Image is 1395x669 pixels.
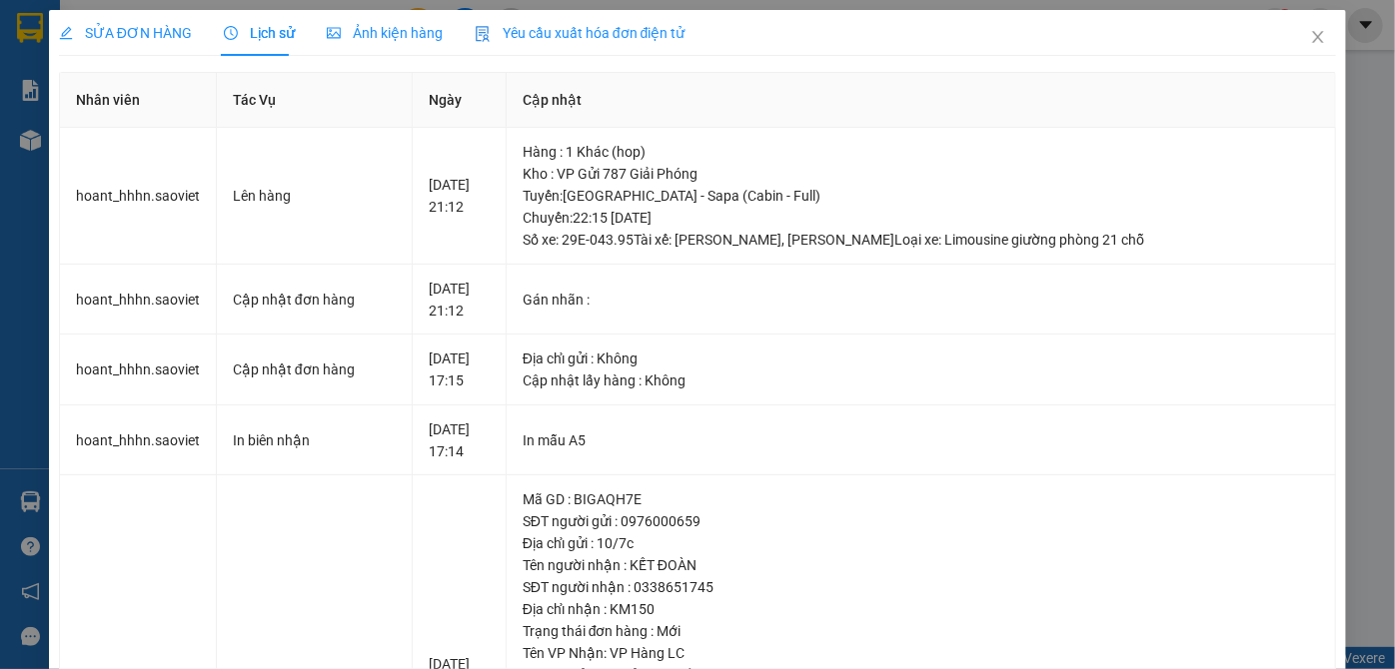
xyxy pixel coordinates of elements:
span: close [1310,29,1326,45]
div: In biên nhận [233,429,396,451]
td: hoant_hhhn.saoviet [60,128,217,265]
div: Tuyến : [GEOGRAPHIC_DATA] - Sapa (Cabin - Full) Chuyến: 22:15 [DATE] Số xe: 29E-043.95 Tài xế: [P... [523,185,1319,251]
div: Địa chỉ gửi : 10/7c [523,532,1319,554]
th: Tác Vụ [217,73,413,128]
div: Mã GD : BIGAQH7E [523,488,1319,510]
button: Close [1290,10,1346,66]
div: Cập nhật lấy hàng : Không [523,369,1319,391]
div: Trạng thái đơn hàng : Mới [523,620,1319,642]
span: Yêu cầu xuất hóa đơn điện tử [475,25,686,41]
img: icon [475,26,491,42]
div: Hàng : 1 Khác (hop) [523,141,1319,163]
div: [DATE] 17:14 [429,418,490,462]
div: Kho : VP Gửi 787 Giải Phóng [523,163,1319,185]
div: Gán nhãn : [523,289,1319,311]
th: Nhân viên [60,73,217,128]
span: Lịch sử [224,25,295,41]
span: clock-circle [224,26,238,40]
div: [DATE] 21:12 [429,174,490,218]
div: SĐT người gửi : 0976000659 [523,510,1319,532]
div: Tên người nhận : KẾT ĐOÀN [523,554,1319,576]
span: picture [327,26,341,40]
td: hoant_hhhn.saoviet [60,334,217,405]
div: [DATE] 21:12 [429,278,490,322]
span: Ảnh kiện hàng [327,25,443,41]
th: Ngày [413,73,507,128]
span: edit [59,26,73,40]
td: hoant_hhhn.saoviet [60,265,217,335]
div: [DATE] 17:15 [429,347,490,391]
td: hoant_hhhn.saoviet [60,405,217,476]
div: Địa chỉ nhận : KM150 [523,598,1319,620]
div: Tên VP Nhận: VP Hàng LC [523,642,1319,664]
div: SĐT người nhận : 0338651745 [523,576,1319,598]
span: SỬA ĐƠN HÀNG [59,25,192,41]
div: Lên hàng [233,185,396,207]
div: Cập nhật đơn hàng [233,289,396,311]
th: Cập nhật [507,73,1336,128]
div: Địa chỉ gửi : Không [523,347,1319,369]
div: Cập nhật đơn hàng [233,358,396,380]
div: In mẫu A5 [523,429,1319,451]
